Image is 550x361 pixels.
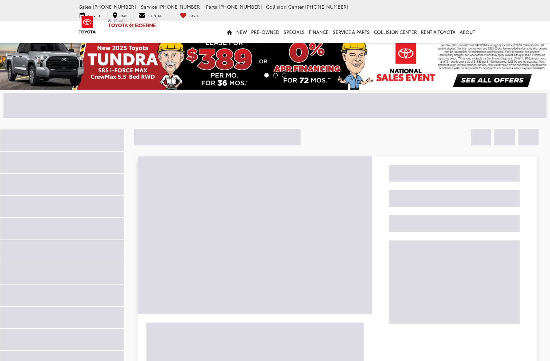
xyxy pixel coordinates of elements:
[225,21,234,43] a: Home
[74,11,106,18] a: Service
[74,13,100,36] img: Toyota
[93,3,136,10] span: [PHONE_NUMBER]
[458,21,477,43] a: About
[190,13,200,18] span: Saved
[419,21,458,43] a: Rent a Toyota
[249,21,282,43] a: Pre-Owned
[141,3,157,10] span: Service
[282,21,307,43] a: Specials
[158,3,202,10] span: [PHONE_NUMBER]
[79,3,91,10] span: Sales
[234,21,249,43] a: New
[305,3,348,10] span: [PHONE_NUMBER]
[331,21,372,43] a: Service & Parts: Opens in a new tab
[134,11,169,18] a: Contact
[372,21,419,43] a: Collision Center
[107,11,132,18] a: Map
[266,3,304,10] span: Collision Center
[206,3,217,10] span: Parts
[307,21,331,43] a: Finance
[108,19,157,31] img: Vic Vaughan Toyota of Boerne
[175,11,205,18] a: My Saved Vehicles
[219,3,262,10] span: [PHONE_NUMBER]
